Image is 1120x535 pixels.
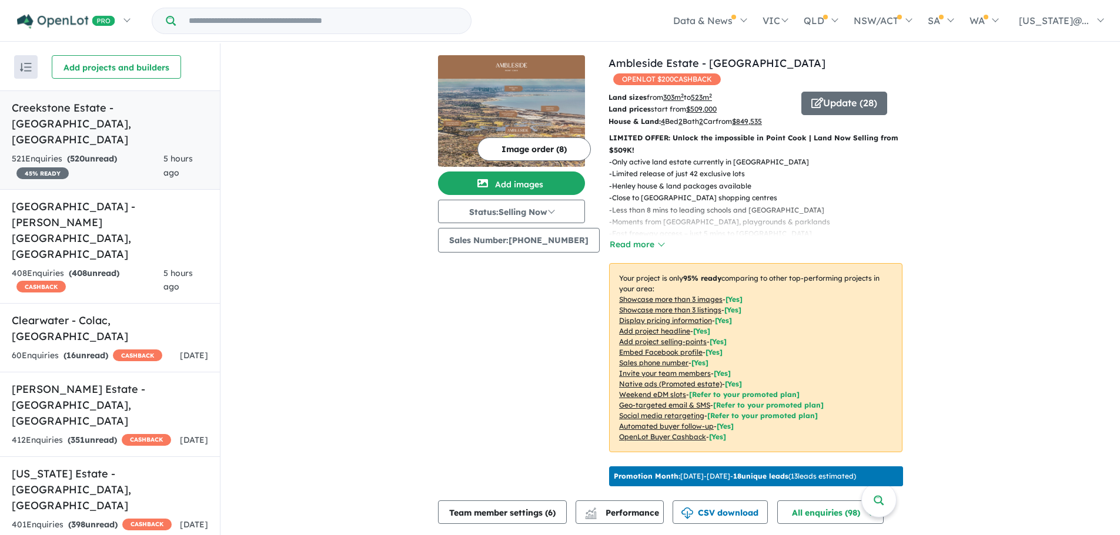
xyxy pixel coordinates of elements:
[180,350,208,361] span: [DATE]
[801,92,887,115] button: Update (28)
[724,305,741,314] span: [ Yes ]
[12,349,162,363] div: 60 Enquir ies
[681,507,693,519] img: download icon
[686,105,717,113] u: $ 509,000
[609,216,853,228] p: - Moments from [GEOGRAPHIC_DATA], playgrounds & parklands
[12,198,208,262] h5: [GEOGRAPHIC_DATA] - [PERSON_NAME][GEOGRAPHIC_DATA] , [GEOGRAPHIC_DATA]
[609,56,825,70] a: Ambleside Estate - [GEOGRAPHIC_DATA]
[12,433,171,447] div: 412 Enquir ies
[609,238,664,251] button: Read more
[68,435,117,445] strong: ( unread)
[585,512,597,519] img: bar-chart.svg
[12,152,163,180] div: 521 Enquir ies
[619,348,703,356] u: Embed Facebook profile
[67,153,117,164] strong: ( unread)
[16,281,66,292] span: CASHBACK
[609,192,853,204] p: - Close to [GEOGRAPHIC_DATA] shopping centres
[438,171,585,195] button: Add images
[709,92,712,99] sup: 2
[52,55,181,79] button: Add projects and builders
[71,435,85,445] span: 351
[16,167,69,179] span: 45 % READY
[713,401,824,409] span: [Refer to your promoted plan]
[438,79,585,167] img: Ambleside Estate - Point Cook
[715,316,732,325] span: [ Yes ]
[587,507,659,518] span: Performance
[673,500,768,524] button: CSV download
[548,507,553,518] span: 6
[12,381,208,429] h5: [PERSON_NAME] Estate - [GEOGRAPHIC_DATA] , [GEOGRAPHIC_DATA]
[663,93,684,102] u: 303 m
[613,73,721,85] span: OPENLOT $ 200 CASHBACK
[681,92,684,99] sup: 2
[609,180,853,192] p: - Henley house & land packages available
[707,411,818,420] span: [Refer to your promoted plan]
[619,432,706,441] u: OpenLot Buyer Cashback
[691,358,708,367] span: [ Yes ]
[661,117,665,126] u: 4
[619,337,707,346] u: Add project selling-points
[71,519,85,530] span: 398
[777,500,884,524] button: All enquiries (98)
[178,8,469,33] input: Try estate name, suburb, builder or developer
[609,263,902,452] p: Your project is only comparing to other top-performing projects in your area: - - - - - - - - - -...
[68,519,118,530] strong: ( unread)
[714,369,731,378] span: [ Yes ]
[706,348,723,356] span: [ Yes ]
[12,100,208,147] h5: Creekstone Estate - [GEOGRAPHIC_DATA] , [GEOGRAPHIC_DATA]
[733,472,788,480] b: 18 unique leads
[609,168,853,180] p: - Limited release of just 42 exclusive lots
[609,93,647,102] b: Land sizes
[619,411,704,420] u: Social media retargeting
[609,132,902,156] p: LIMITED OFFER: Unlock the impossible in Point Cook | Land Now Selling from $509K!
[684,93,712,102] span: to
[726,295,743,304] span: [ Yes ]
[614,471,856,482] p: [DATE] - [DATE] - ( 13 leads estimated)
[725,379,742,388] span: [Yes]
[619,422,714,430] u: Automated buyer follow-up
[438,228,600,253] button: Sales Number:[PHONE_NUMBER]
[1019,15,1089,26] span: [US_STATE]@...
[163,268,193,292] span: 5 hours ago
[609,156,853,168] p: - Only active land estate currently in [GEOGRAPHIC_DATA]
[710,337,727,346] span: [ Yes ]
[66,350,76,361] span: 16
[438,200,585,223] button: Status:Selling Now
[586,507,596,514] img: line-chart.svg
[609,103,793,115] p: start from
[477,137,591,161] button: Image order (8)
[609,116,793,127] p: Bed Bath Car from
[69,268,119,278] strong: ( unread)
[438,500,567,524] button: Team member settings (6)
[17,14,115,29] img: Openlot PRO Logo White
[732,117,762,126] u: $ 849,535
[180,435,208,445] span: [DATE]
[72,268,87,278] span: 408
[614,472,680,480] b: Promotion Month:
[609,204,853,216] p: - Less than 8 mins to leading schools and [GEOGRAPHIC_DATA]
[699,117,703,126] u: 2
[693,327,710,335] span: [ Yes ]
[163,153,193,178] span: 5 hours ago
[619,295,723,304] u: Showcase more than 3 images
[619,401,710,409] u: Geo-targeted email & SMS
[683,274,721,282] b: 95 % ready
[619,305,721,314] u: Showcase more than 3 listings
[609,117,661,126] b: House & Land:
[619,369,711,378] u: Invite your team members
[619,327,690,335] u: Add project headline
[12,466,208,513] h5: [US_STATE] Estate - [GEOGRAPHIC_DATA] , [GEOGRAPHIC_DATA]
[619,316,712,325] u: Display pricing information
[691,93,712,102] u: 523 m
[619,358,688,367] u: Sales phone number
[709,432,726,441] span: [Yes]
[12,267,163,295] div: 408 Enquir ies
[180,519,208,530] span: [DATE]
[443,60,580,74] img: Ambleside Estate - Point Cook Logo
[20,63,32,72] img: sort.svg
[619,379,722,388] u: Native ads (Promoted estate)
[576,500,664,524] button: Performance
[619,390,686,399] u: Weekend eDM slots
[689,390,800,399] span: [Refer to your promoted plan]
[122,434,171,446] span: CASHBACK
